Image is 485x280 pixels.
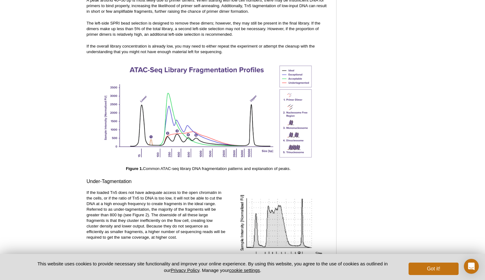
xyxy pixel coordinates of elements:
button: Got it! [409,263,458,275]
button: cookie settings [229,268,260,273]
strong: Figure 1. [126,166,143,171]
img: ATAC-seq library [99,61,317,164]
p: If the loaded Tn5 does not have adequate access to the open chromatin in the cells, or if the rat... [87,190,226,240]
a: Privacy Policy [171,268,199,273]
div: Open Intercom Messenger [464,259,479,274]
p: Common ATAC-seq library DNA fragmentation patterns and explanation of peaks. [87,166,330,172]
p: This website uses cookies to provide necessary site functionality and improve your online experie... [27,260,399,273]
img: Under-tagmented ATAC-Seq library [234,190,327,264]
p: If the overall library concentration is already low, you may need to either repeat the experiment... [87,44,330,55]
p: The left-side SPRI bead selection is designed to remove these dimers; however, they may still be ... [87,21,330,37]
h3: Under-Tagmentation [87,178,330,185]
